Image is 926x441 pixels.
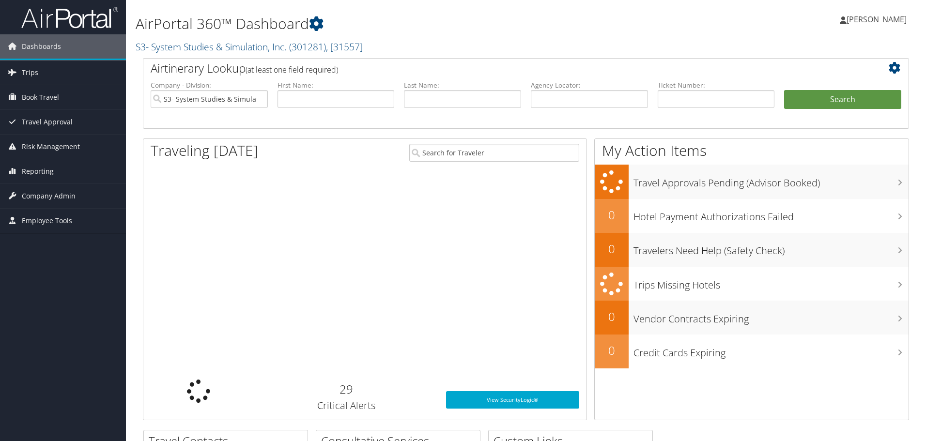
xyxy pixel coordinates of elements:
a: S3- System Studies & Simulation, Inc. [136,40,363,53]
span: Travel Approval [22,110,73,134]
input: Search for Traveler [409,144,579,162]
label: Agency Locator: [531,80,648,90]
a: 0Hotel Payment Authorizations Failed [595,199,909,233]
span: , [ 31557 ] [326,40,363,53]
span: [PERSON_NAME] [847,14,907,25]
a: Travel Approvals Pending (Advisor Booked) [595,165,909,199]
h2: 0 [595,308,629,325]
span: Book Travel [22,85,59,109]
h3: Vendor Contracts Expiring [633,307,909,326]
h3: Credit Cards Expiring [633,341,909,360]
h2: 0 [595,241,629,257]
span: (at least one field required) [246,64,338,75]
h3: Hotel Payment Authorizations Failed [633,205,909,224]
h3: Travel Approvals Pending (Advisor Booked) [633,171,909,190]
h3: Travelers Need Help (Safety Check) [633,239,909,258]
label: Company - Division: [151,80,268,90]
button: Search [784,90,901,109]
span: Company Admin [22,184,76,208]
span: Dashboards [22,34,61,59]
span: Employee Tools [22,209,72,233]
a: [PERSON_NAME] [840,5,916,34]
h2: 0 [595,207,629,223]
label: Ticket Number: [658,80,775,90]
span: Reporting [22,159,54,183]
h1: AirPortal 360™ Dashboard [136,14,656,34]
h1: Traveling [DATE] [151,140,258,161]
a: 0Travelers Need Help (Safety Check) [595,233,909,267]
label: Last Name: [404,80,521,90]
a: 0Vendor Contracts Expiring [595,301,909,335]
h1: My Action Items [595,140,909,161]
a: View SecurityLogic® [446,391,579,409]
h2: Airtinerary Lookup [151,60,837,76]
h3: Critical Alerts [262,399,432,412]
h2: 29 [262,381,432,397]
span: Risk Management [22,135,80,159]
span: Trips [22,61,38,85]
img: airportal-logo.png [21,6,118,29]
a: 0Credit Cards Expiring [595,335,909,368]
h3: Trips Missing Hotels [633,274,909,292]
span: ( 301281 ) [289,40,326,53]
label: First Name: [278,80,395,90]
h2: 0 [595,342,629,359]
a: Trips Missing Hotels [595,267,909,301]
